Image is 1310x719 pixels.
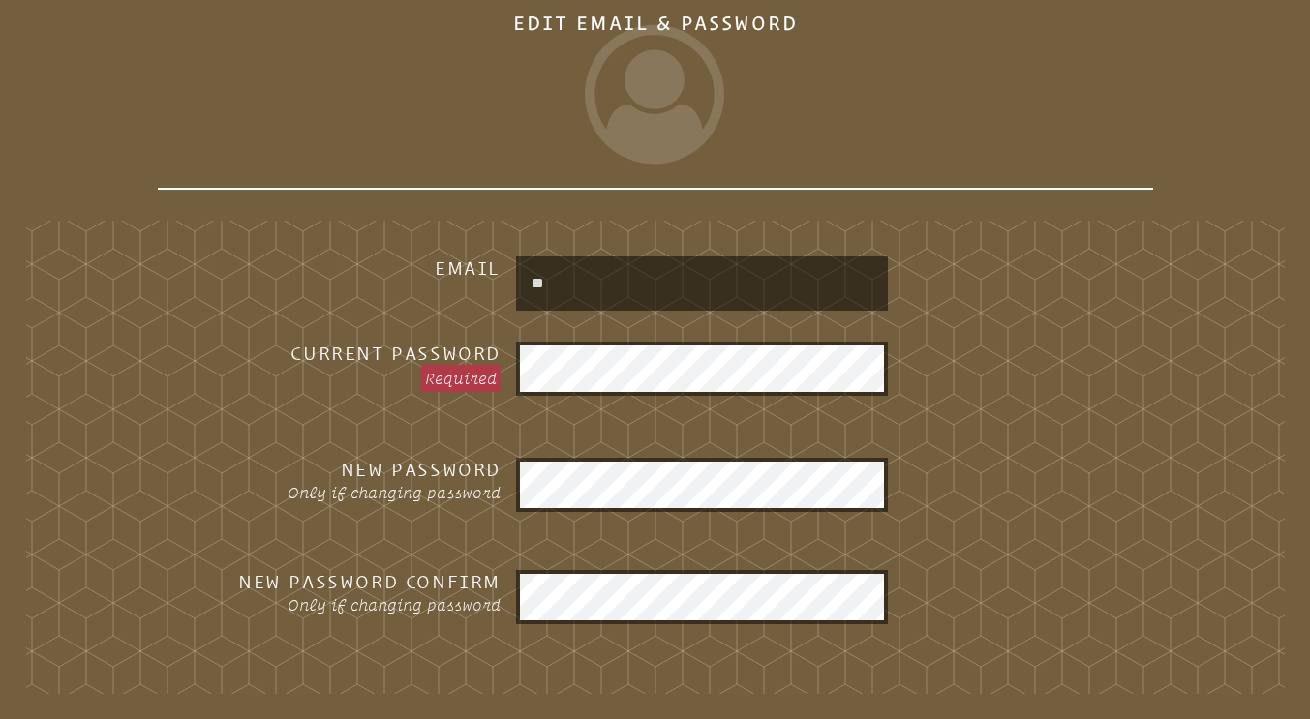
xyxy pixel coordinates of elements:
[191,481,501,504] p: Only if changing password
[191,256,501,280] h3: Email
[421,365,501,392] p: Required
[191,342,501,365] h3: Current Password
[191,593,501,616] p: Only if changing password
[191,458,501,481] h3: New Password
[191,570,501,593] h3: New Password Confirm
